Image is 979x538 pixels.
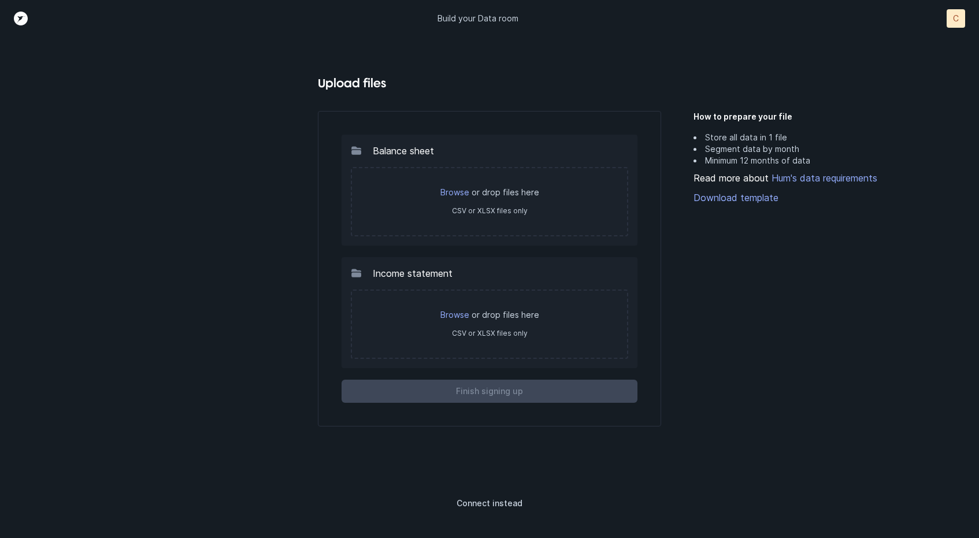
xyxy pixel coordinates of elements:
p: Income statement [373,266,453,280]
li: Segment data by month [694,143,898,155]
p: or drop files here [364,187,615,198]
p: Finish signing up [456,384,523,398]
a: Browse [440,310,469,320]
a: Browse [440,187,469,197]
p: Build your Data room [437,13,518,24]
a: Hum's data requirements [769,172,877,184]
button: C [947,9,965,28]
li: Minimum 12 months of data [694,155,898,166]
p: Balance sheet [373,144,434,158]
button: Finish signing up [342,380,637,403]
p: Connect instead [457,496,522,510]
h5: How to prepare your file [694,111,898,123]
li: Store all data in 1 file [694,132,898,143]
div: Read more about [694,171,898,185]
label: CSV or XLSX files only [452,206,528,215]
p: C [953,13,959,24]
a: Download template [694,191,898,205]
label: CSV or XLSX files only [452,329,528,337]
p: or drop files here [364,309,615,321]
h4: Upload files [318,74,661,92]
button: Connect instead [341,492,638,515]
